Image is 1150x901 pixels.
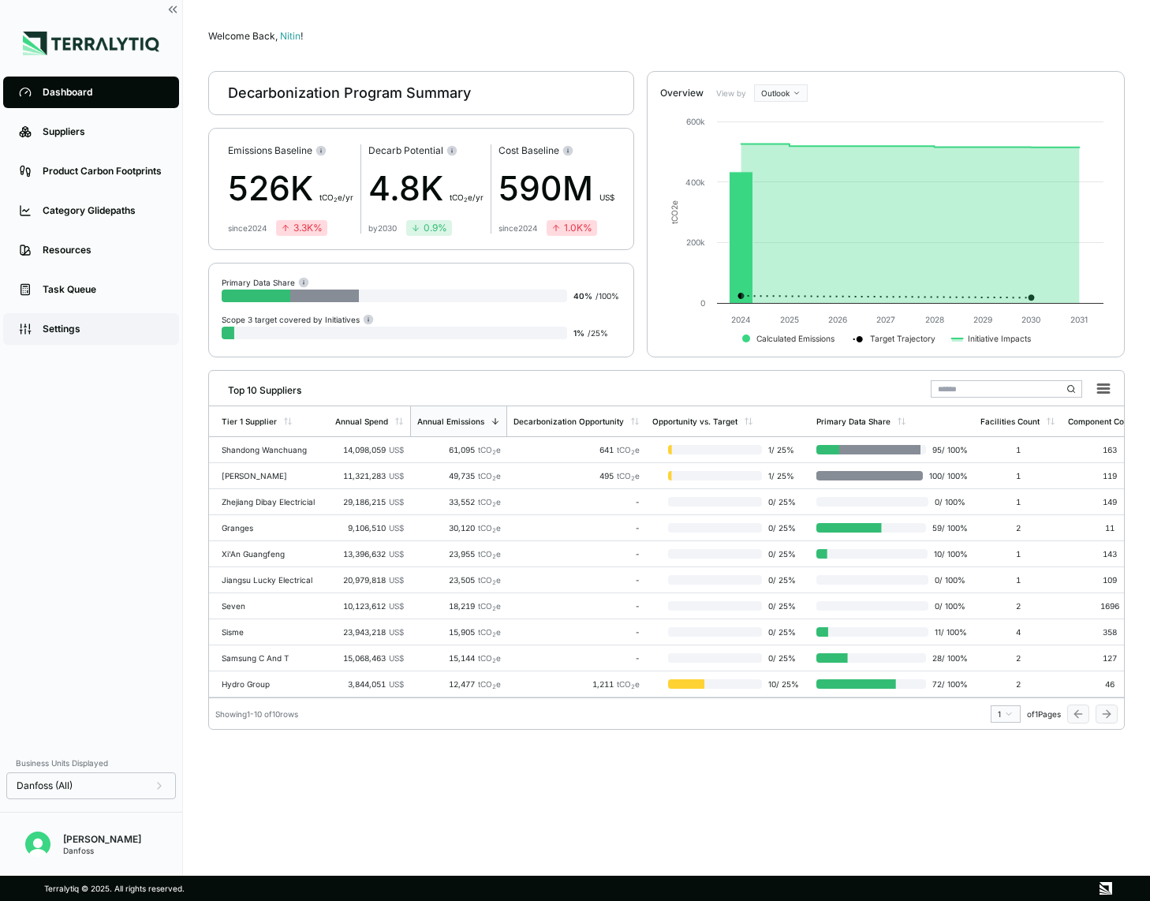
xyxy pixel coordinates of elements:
div: Xi'An Guangfeng [222,549,323,559]
div: Zhejiang Dibay Electricial [222,497,323,507]
span: Danfoss (All) [17,779,73,792]
sub: 2 [492,475,496,482]
div: 15,144 [416,653,501,663]
sub: 2 [631,683,635,690]
span: US$ [389,627,404,637]
div: 2 [980,653,1055,663]
div: Task Queue [43,283,163,296]
span: 11 / 100 % [928,627,968,637]
span: / 25 % [588,328,608,338]
div: Decarbonization Program Summary [228,84,471,103]
div: Overview [660,87,704,99]
span: 59 / 100 % [926,523,968,533]
span: tCO e [617,679,640,689]
span: t CO e/yr [319,193,353,202]
tspan: 2 [670,205,679,210]
div: 30,120 [416,523,501,533]
span: US$ [389,575,404,585]
span: US$ [389,471,404,480]
text: 2026 [828,315,847,324]
sub: 2 [631,475,635,482]
div: 4.8K [368,163,484,214]
sub: 2 [492,605,496,612]
div: 590M [498,163,614,214]
div: 4 [980,627,1055,637]
div: Category Glidepaths [43,204,163,217]
div: Decarb Potential [368,144,484,157]
div: 20,979,818 [335,575,404,585]
text: 2029 [973,315,992,324]
div: Emissions Baseline [228,144,353,157]
div: 1.0K % [551,222,592,234]
span: / 100 % [596,291,619,301]
span: US$ [389,549,404,559]
span: 0 / 25 % [762,653,804,663]
div: 13,396,632 [335,549,404,559]
div: [PERSON_NAME] [222,471,323,480]
span: US$ [389,653,404,663]
div: Danfoss [63,846,141,855]
sub: 2 [492,579,496,586]
text: 2028 [925,315,944,324]
div: Scope 3 target covered by Initiatives [222,313,374,325]
div: Seven [222,601,323,611]
span: 1 / 25 % [762,445,804,454]
div: 2 [980,679,1055,689]
div: Facilities Count [980,417,1040,426]
text: 2031 [1070,315,1088,324]
div: 9,106,510 [335,523,404,533]
div: 49,735 [416,471,501,480]
div: by 2030 [368,223,397,233]
div: 12,477 [416,679,501,689]
sub: 2 [492,631,496,638]
span: 0 / 25 % [762,549,804,559]
span: 40 % [573,291,592,301]
sub: 2 [492,527,496,534]
div: Cost Baseline [498,144,614,157]
span: 0 / 100 % [928,497,968,507]
text: 2024 [731,315,751,324]
div: Business Units Displayed [6,753,176,772]
span: Outlook [761,88,790,98]
div: 641 [513,445,640,454]
div: Primary Data Share [816,417,891,426]
span: tCO e [478,601,501,611]
span: US$ [389,679,404,689]
span: tCO e [617,471,640,480]
div: 0.9 % [411,222,447,234]
span: 1 / 25 % [762,471,804,480]
div: 3.3K % [281,222,323,234]
div: Annual Emissions [417,417,484,426]
div: 29,186,215 [335,497,404,507]
button: Outlook [754,84,808,102]
span: US$ [599,193,614,202]
div: Resources [43,244,163,256]
button: Open user button [19,825,57,863]
span: 1 % [573,328,584,338]
label: View by [716,88,748,98]
span: 0 / 25 % [762,523,804,533]
sub: 2 [492,683,496,690]
span: 0 / 25 % [762,575,804,585]
div: 1 [980,471,1055,480]
text: 2027 [876,315,895,324]
div: 1,211 [513,679,640,689]
img: Nitin Shetty [25,832,50,857]
span: 72 / 100 % [926,679,968,689]
div: Welcome Back, [208,30,1125,43]
div: 23,505 [416,575,501,585]
div: 2 [980,523,1055,533]
text: tCO e [670,200,679,224]
span: 0 / 100 % [928,575,968,585]
sub: 2 [464,196,468,204]
div: Shandong Wanchuang [222,445,323,454]
span: 10 / 25 % [762,679,804,689]
span: ! [301,30,303,42]
div: 18,219 [416,601,501,611]
text: 2025 [780,315,799,324]
div: 1 [980,445,1055,454]
span: tCO e [478,523,501,533]
div: 15,905 [416,627,501,637]
div: 2 [980,601,1055,611]
span: tCO e [478,445,501,454]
